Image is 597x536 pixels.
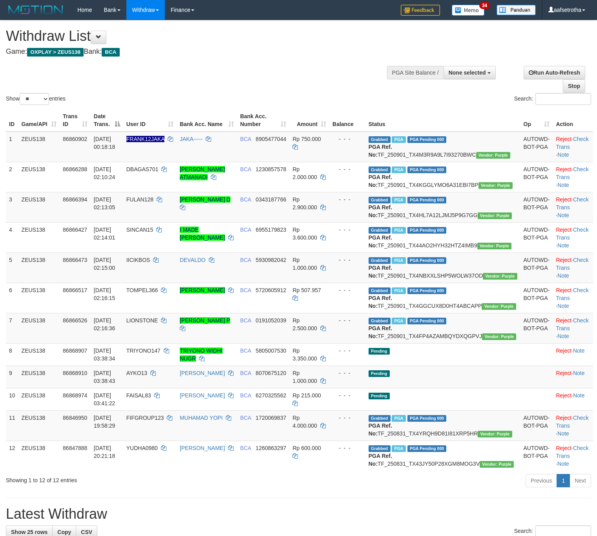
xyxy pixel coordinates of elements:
span: BCA [240,257,251,263]
span: PGA Pending [407,415,447,422]
span: Rp 4.000.000 [292,415,317,429]
td: 12 [6,441,18,471]
td: ZEUS138 [18,162,60,192]
td: AUTOWD-BOT-PGA [520,283,553,313]
span: Vendor URL: https://trx4.1velocity.biz [478,431,512,437]
a: Reject [556,392,571,399]
td: · · [553,283,593,313]
td: ZEUS138 [18,366,60,388]
b: PGA Ref. No: [369,174,392,188]
a: Check Trans [556,136,588,150]
span: [DATE] 02:16:36 [94,317,115,331]
th: Bank Acc. Name: activate to sort column ascending [177,109,237,132]
a: Note [573,370,585,376]
span: Grabbed [369,136,391,143]
span: 86866394 [63,196,87,203]
td: · · [553,252,593,283]
td: · · [553,132,593,162]
td: · [553,343,593,366]
span: Copy 0343187766 to clipboard [256,196,286,203]
span: 86866517 [63,287,87,293]
span: Copy 5720605912 to clipboard [256,287,286,293]
span: PGA Pending [407,287,447,294]
span: Vendor URL: https://trx4.1velocity.biz [480,461,514,468]
span: PGA Pending [407,166,447,173]
span: Rp 2.000.000 [292,166,317,180]
a: TRIYONO WIDHI NUGR [180,348,223,362]
td: ZEUS138 [18,313,60,343]
a: Note [557,333,569,339]
td: TF_250901_TX4M3R9A9L7I93270BWC [365,132,520,162]
span: PGA Pending [407,227,447,234]
a: Reject [556,415,571,421]
span: BCA [240,196,251,203]
td: 11 [6,410,18,441]
a: [PERSON_NAME] D [180,196,230,203]
b: PGA Ref. No: [369,204,392,218]
img: Feedback.jpg [401,5,440,16]
a: Check Trans [556,287,588,301]
label: Search: [514,93,591,105]
span: CSV [81,529,92,535]
td: 10 [6,388,18,410]
td: ZEUS138 [18,343,60,366]
span: Nama rekening ada tanda titik/strip, harap diedit [126,136,164,142]
a: Note [557,273,569,279]
div: - - - [332,256,362,264]
span: Copy 0191052039 to clipboard [256,317,286,324]
span: BCA [240,287,251,293]
td: AUTOWD-BOT-PGA [520,441,553,471]
span: AYKO13 [126,370,147,376]
td: · · [553,441,593,471]
a: Check Trans [556,196,588,210]
span: 86866427 [63,227,87,233]
a: Note [573,348,585,354]
td: ZEUS138 [18,192,60,222]
span: OXPLAY > ZEUS138 [27,48,84,57]
button: None selected [444,66,496,79]
a: Stop [563,79,585,93]
div: - - - [332,135,362,143]
td: AUTOWD-BOT-PGA [520,132,553,162]
span: Grabbed [369,415,391,422]
span: 86847888 [63,445,87,451]
td: · · [553,410,593,441]
span: Rp 750.000 [292,136,321,142]
span: BCA [240,166,251,172]
a: Reject [556,136,571,142]
th: ID [6,109,18,132]
span: BCA [240,136,251,142]
h1: Latest Withdraw [6,506,591,522]
td: AUTOWD-BOT-PGA [520,222,553,252]
td: · · [553,192,593,222]
th: Amount: activate to sort column ascending [289,109,329,132]
td: ZEUS138 [18,132,60,162]
td: 1 [6,132,18,162]
a: Note [557,303,569,309]
a: Check Trans [556,257,588,271]
span: Pending [369,348,390,355]
td: TF_250901_TX4FP4AZAMBQYDXQGPVJ [365,313,520,343]
span: Copy 6270325562 to clipboard [256,392,286,399]
td: AUTOWD-BOT-PGA [520,192,553,222]
span: Vendor URL: https://trx4.1velocity.biz [482,333,516,340]
img: panduan.png [497,5,536,15]
th: Bank Acc. Number: activate to sort column ascending [237,109,290,132]
span: Grabbed [369,166,391,173]
span: Grabbed [369,445,391,452]
span: Grabbed [369,318,391,324]
span: [DATE] 02:13:05 [94,196,115,210]
b: PGA Ref. No: [369,295,392,309]
td: ZEUS138 [18,441,60,471]
span: Grabbed [369,257,391,264]
a: I MADE [PERSON_NAME] [180,227,225,241]
span: Marked by aafpengsreynich [392,287,405,294]
span: Copy 8070675120 to clipboard [256,370,286,376]
a: [PERSON_NAME] [180,392,225,399]
a: Note [573,392,585,399]
th: Date Trans.: activate to sort column descending [91,109,123,132]
span: Vendor URL: https://trx4.1velocity.biz [477,243,511,249]
td: ZEUS138 [18,388,60,410]
span: PGA Pending [407,445,447,452]
span: Copy 5805007530 to clipboard [256,348,286,354]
